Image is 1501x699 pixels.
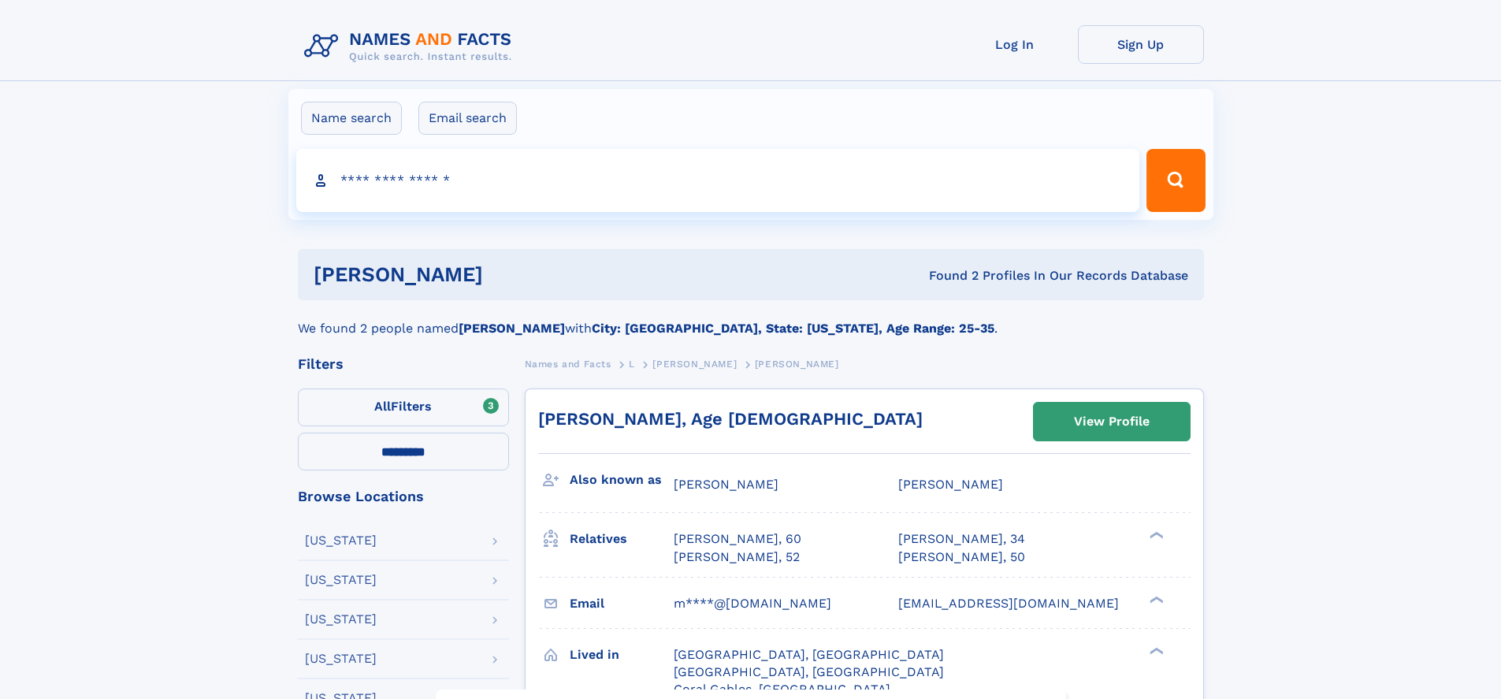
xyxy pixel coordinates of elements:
[570,641,674,668] h3: Lived in
[674,477,778,492] span: [PERSON_NAME]
[459,321,565,336] b: [PERSON_NAME]
[898,596,1119,611] span: [EMAIL_ADDRESS][DOMAIN_NAME]
[1146,149,1205,212] button: Search Button
[296,149,1140,212] input: search input
[298,357,509,371] div: Filters
[570,467,674,493] h3: Also known as
[898,477,1003,492] span: [PERSON_NAME]
[538,409,923,429] a: [PERSON_NAME], Age [DEMOGRAPHIC_DATA]
[298,300,1204,338] div: We found 2 people named with .
[674,682,890,697] span: Coral Gables, [GEOGRAPHIC_DATA]
[305,534,377,547] div: [US_STATE]
[1034,403,1190,441] a: View Profile
[592,321,994,336] b: City: [GEOGRAPHIC_DATA], State: [US_STATE], Age Range: 25-35
[525,354,611,374] a: Names and Facts
[570,526,674,552] h3: Relatives
[674,548,800,566] a: [PERSON_NAME], 52
[629,354,635,374] a: L
[301,102,402,135] label: Name search
[1078,25,1204,64] a: Sign Up
[374,399,391,414] span: All
[1146,645,1165,656] div: ❯
[1146,594,1165,604] div: ❯
[755,359,839,370] span: [PERSON_NAME]
[418,102,517,135] label: Email search
[898,548,1025,566] a: [PERSON_NAME], 50
[952,25,1078,64] a: Log In
[298,25,525,68] img: Logo Names and Facts
[674,530,801,548] a: [PERSON_NAME], 60
[298,389,509,426] label: Filters
[570,590,674,617] h3: Email
[314,265,706,284] h1: [PERSON_NAME]
[674,664,944,679] span: [GEOGRAPHIC_DATA], [GEOGRAPHIC_DATA]
[298,489,509,504] div: Browse Locations
[1074,403,1150,440] div: View Profile
[706,267,1188,284] div: Found 2 Profiles In Our Records Database
[652,359,737,370] span: [PERSON_NAME]
[1146,530,1165,541] div: ❯
[305,613,377,626] div: [US_STATE]
[652,354,737,374] a: [PERSON_NAME]
[898,530,1025,548] a: [PERSON_NAME], 34
[629,359,635,370] span: L
[674,647,944,662] span: [GEOGRAPHIC_DATA], [GEOGRAPHIC_DATA]
[305,653,377,665] div: [US_STATE]
[305,574,377,586] div: [US_STATE]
